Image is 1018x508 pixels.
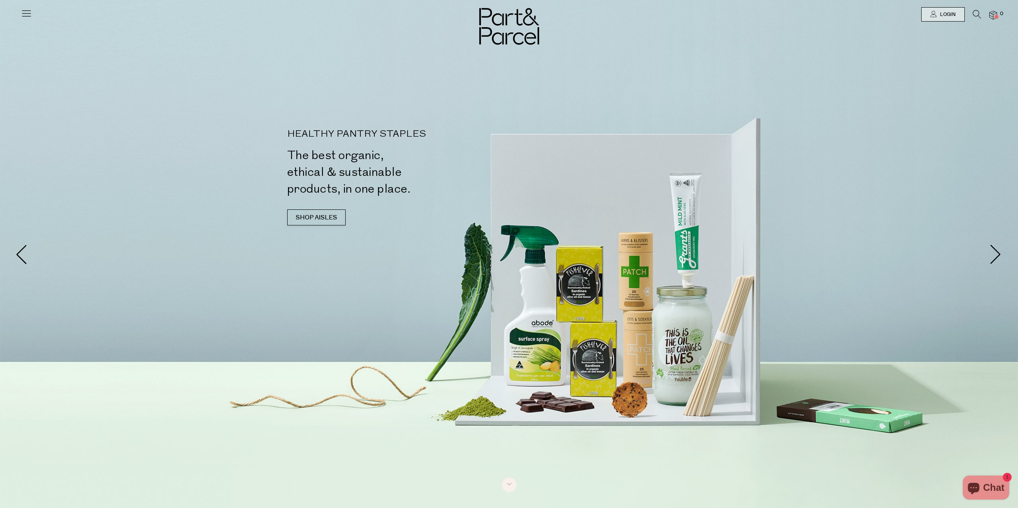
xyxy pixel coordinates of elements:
img: Part&Parcel [479,8,539,45]
span: Login [938,11,956,18]
a: SHOP AISLES [287,209,346,225]
a: 0 [989,11,997,19]
p: HEALTHY PANTRY STAPLES [287,129,512,139]
a: Login [921,7,965,22]
span: 0 [998,10,1005,18]
inbox-online-store-chat: Shopify online store chat [960,476,1012,502]
h2: The best organic, ethical & sustainable products, in one place. [287,147,512,197]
